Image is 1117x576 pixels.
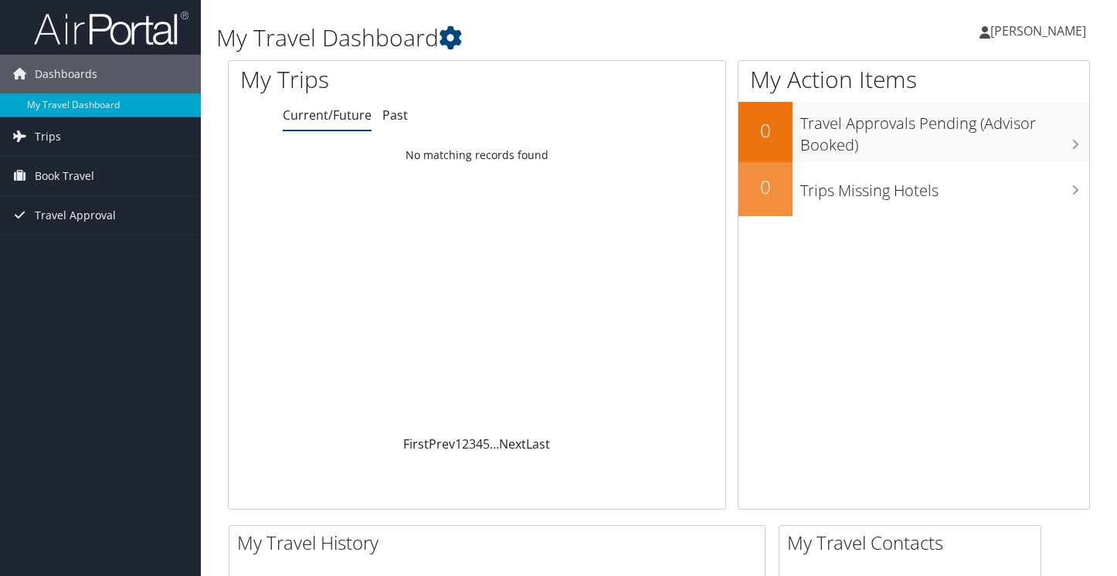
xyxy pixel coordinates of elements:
[35,196,116,235] span: Travel Approval
[738,162,1089,216] a: 0Trips Missing Hotels
[738,174,793,200] h2: 0
[979,8,1102,54] a: [PERSON_NAME]
[429,435,455,452] a: Prev
[35,55,97,93] span: Dashboards
[800,105,1089,156] h3: Travel Approvals Pending (Advisor Booked)
[787,530,1041,556] h2: My Travel Contacts
[800,172,1089,202] h3: Trips Missing Hotels
[34,10,188,46] img: airportal-logo.png
[216,22,806,54] h1: My Travel Dashboard
[403,435,429,452] a: First
[455,435,462,452] a: 1
[240,63,507,96] h1: My Trips
[462,435,469,452] a: 2
[476,435,483,452] a: 4
[990,22,1086,39] span: [PERSON_NAME]
[283,107,372,124] a: Current/Future
[229,141,725,169] td: No matching records found
[738,102,1089,161] a: 0Travel Approvals Pending (Advisor Booked)
[469,435,476,452] a: 3
[35,117,61,156] span: Trips
[382,107,408,124] a: Past
[738,63,1089,96] h1: My Action Items
[490,435,499,452] span: …
[499,435,526,452] a: Next
[237,530,765,556] h2: My Travel History
[35,157,94,195] span: Book Travel
[526,435,550,452] a: Last
[738,117,793,144] h2: 0
[483,435,490,452] a: 5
